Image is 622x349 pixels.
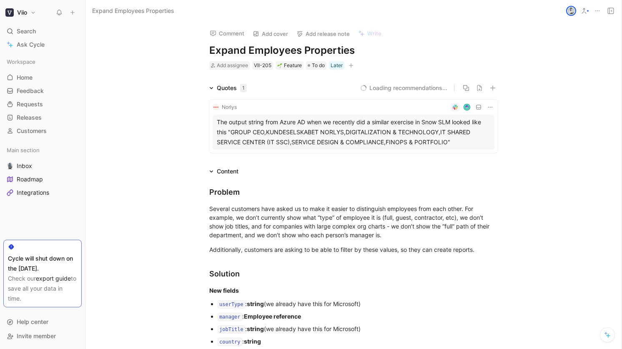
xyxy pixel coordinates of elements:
[17,332,56,339] span: Invite member
[206,83,250,93] div: Quotes1
[247,300,264,307] strong: string
[3,71,82,84] a: Home
[8,254,77,274] div: Cycle will shut down on the [DATE].
[218,324,498,334] div: : (we already have this for Microsoft)
[276,61,303,70] div: 🌱Feature
[222,103,237,111] div: Norlys
[331,61,343,70] div: Later
[277,63,282,68] img: 🌱
[306,61,326,70] div: To do
[3,160,82,172] a: 🎙️Inbox
[3,98,82,110] a: Requests
[218,312,498,322] div: :
[17,100,43,108] span: Requests
[17,318,48,325] span: Help center
[17,127,47,135] span: Customers
[354,28,385,39] button: Write
[7,163,13,169] img: 🎙️
[3,316,82,328] div: Help center
[92,6,174,16] span: Expand Employees Properties
[3,7,38,18] button: ViioViio
[7,58,35,66] span: Workspace
[3,38,82,51] a: Ask Cycle
[5,161,15,171] button: 🎙️
[209,287,239,294] strong: New fields
[217,117,490,147] div: The output string from Azure AD when we recently did a similar exercise in Snow SLM looked like t...
[17,87,44,95] span: Feedback
[244,338,261,345] strong: string
[7,146,40,154] span: Main section
[3,330,82,342] div: Invite member
[367,30,381,37] span: Write
[17,73,33,82] span: Home
[206,28,248,39] button: Comment
[17,188,49,197] span: Integrations
[36,275,71,282] a: export guide
[3,186,82,199] a: Integrations
[209,245,498,254] div: Additionally, customers are asking to be able to filter by these values, so they can create reports.
[360,83,447,93] button: Loading recommendations...
[17,9,27,16] h1: Viio
[218,338,242,346] code: country
[218,313,242,321] code: manager
[17,113,42,122] span: Releases
[209,204,498,239] div: Several customers have asked us to make it easier to distinguish employees from each other. For e...
[312,61,325,70] span: To do
[567,7,575,15] img: avatar
[218,299,498,309] div: : (we already have this for Microsoft)
[213,104,219,110] img: logo
[3,85,82,97] a: Feedback
[206,166,242,176] div: Content
[209,44,498,57] h1: Expand Employees Properties
[17,40,45,50] span: Ask Cycle
[464,105,470,110] img: avatar
[217,166,238,176] div: Content
[244,313,301,320] strong: Employee reference
[218,325,245,334] code: jobTitle
[3,25,82,38] div: Search
[293,28,354,40] button: Add release note
[3,55,82,68] div: Workspace
[247,325,264,332] strong: string
[218,337,498,347] div: :
[3,125,82,137] a: Customers
[217,83,247,93] div: Quotes
[3,173,82,186] a: Roadmap
[217,62,248,68] span: Add assignee
[218,300,245,309] code: userType
[3,144,82,199] div: Main section🎙️InboxRoadmapIntegrations
[3,111,82,124] a: Releases
[249,28,292,40] button: Add cover
[209,268,498,279] div: Solution
[5,8,14,17] img: Viio
[8,274,77,304] div: Check our to save all your data in time.
[17,162,32,170] span: Inbox
[17,175,43,183] span: Roadmap
[277,61,302,70] div: Feature
[209,186,498,198] div: Problem
[254,61,271,70] div: VII-205
[3,144,82,156] div: Main section
[240,84,247,92] div: 1
[17,26,36,36] span: Search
